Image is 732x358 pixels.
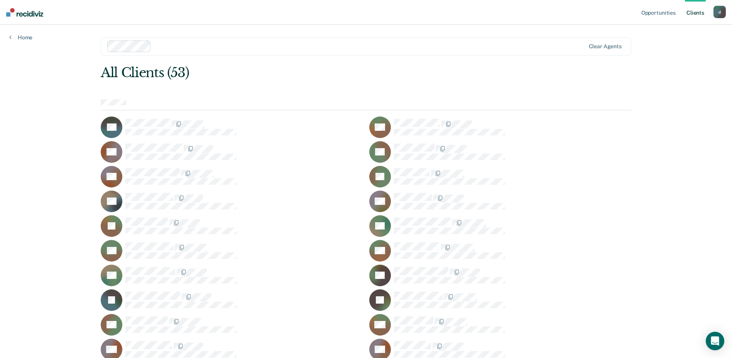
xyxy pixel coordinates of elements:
[713,6,726,18] button: d
[9,34,32,41] a: Home
[101,65,525,81] div: All Clients (53)
[706,332,724,350] div: Open Intercom Messenger
[589,43,622,50] div: Clear agents
[6,8,43,17] img: Recidiviz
